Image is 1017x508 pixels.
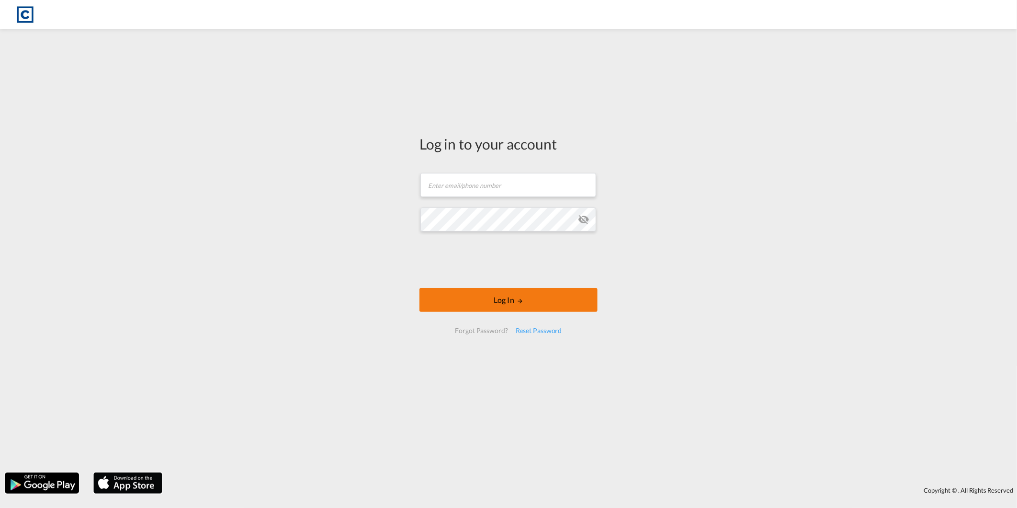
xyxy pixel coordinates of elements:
[420,173,596,197] input: Enter email/phone number
[419,288,598,312] button: LOGIN
[14,4,36,25] img: 1fdb9190129311efbfaf67cbb4249bed.jpeg
[419,134,598,154] div: Log in to your account
[512,322,566,339] div: Reset Password
[578,214,589,225] md-icon: icon-eye-off
[451,322,511,339] div: Forgot Password?
[92,472,163,495] img: apple.png
[167,482,1017,498] div: Copyright © . All Rights Reserved
[4,472,80,495] img: google.png
[436,241,581,278] iframe: reCAPTCHA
